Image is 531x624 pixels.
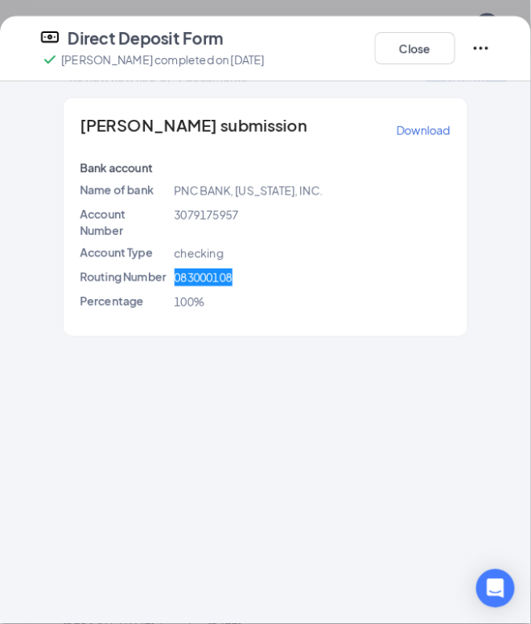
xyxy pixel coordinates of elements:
[80,159,168,175] p: Bank account
[175,183,323,198] span: PNC BANK, [US_STATE], INC.
[375,32,455,64] button: Close
[80,206,168,238] p: Account Number
[476,569,515,608] div: Open Intercom Messenger
[80,117,307,143] span: [PERSON_NAME] submission
[175,207,239,222] span: 3079175957
[61,51,265,68] p: [PERSON_NAME] completed on [DATE]
[471,39,491,58] svg: Ellipses
[68,27,223,50] h4: Direct Deposit Form
[40,50,60,69] svg: Checkmark
[80,269,168,285] p: Routing Number
[80,182,168,198] p: Name of bank
[175,246,224,261] span: checking
[397,122,451,138] p: Download
[80,244,168,261] p: Account Type
[40,27,60,47] svg: DirectDepositIcon
[80,293,168,309] p: Percentage
[175,294,205,309] span: 100%
[396,117,451,143] button: Download
[175,270,233,285] span: 083000108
